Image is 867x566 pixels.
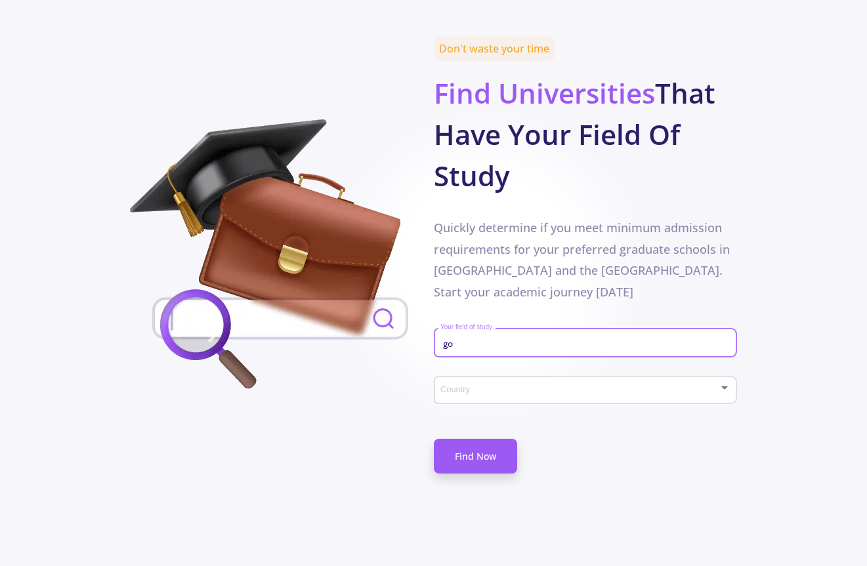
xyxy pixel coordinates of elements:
span: Quickly determine if you meet minimum admission requirements for your preferred graduate schools ... [434,220,730,299]
span: Find Universities [434,74,655,111]
b: That Have Your Field Of Study [434,74,715,194]
a: Find Now [434,439,517,474]
img: field [130,119,431,395]
span: Don't waste your time [434,36,555,61]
